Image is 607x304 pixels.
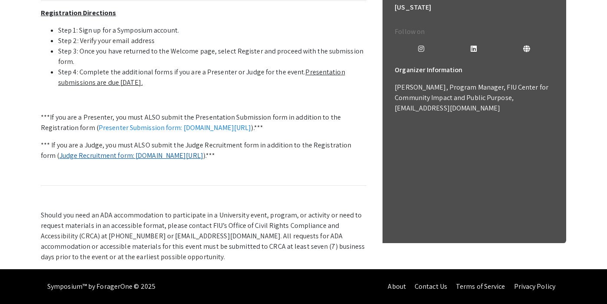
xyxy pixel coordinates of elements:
p: ***If you are a Presenter, you must ALSO submit the Presentation Submission form in addition to t... [41,112,366,133]
li: Step 2: Verify your email address [58,36,366,46]
a: Presenter Submission form: [DOMAIN_NAME][URL] [99,123,251,132]
li: Step 3: Once you have returned to the Welcome page, select Register and proceed with the submissi... [58,46,366,67]
li: Step 4: Complete the additional forms if you are a Presenter or Judge for the event. [58,67,366,88]
iframe: Chat [7,265,37,297]
p: *** If you are a Judge, you must ALSO submit the Judge Recruitment form in addition to the Regist... [41,140,366,161]
p: [PERSON_NAME], Program Manager, FIU Center for Community Impact and Public Purpose, [EMAIL_ADDRES... [395,82,554,114]
h6: Organizer Information [395,61,554,79]
div: Symposium™ by ForagerOne © 2025 [47,269,155,304]
a: Terms of Service [456,282,505,291]
u: Presentation submissions are due [DATE]. [58,67,345,87]
a: Privacy Policy [514,282,555,291]
a: Judge Recruitment form: [DOMAIN_NAME][URL] [59,151,203,160]
a: About [388,282,406,291]
li: Step 1: Sign up for a Symposium account. [58,25,366,36]
p: Should you need an ADA accommodation to participate in a University event, program, or activity o... [41,210,366,262]
u: Registration Directions [41,8,116,17]
p: Follow on [395,27,554,37]
a: Contact Us [415,282,447,291]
